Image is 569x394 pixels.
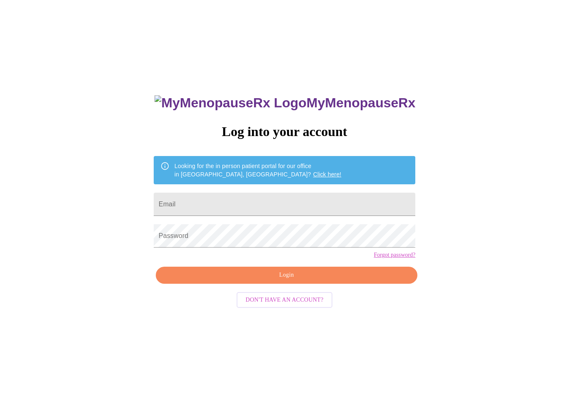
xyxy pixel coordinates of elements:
[246,295,324,305] span: Don't have an account?
[237,292,333,308] button: Don't have an account?
[235,296,335,303] a: Don't have an account?
[374,252,415,258] a: Forgot password?
[155,95,415,111] h3: MyMenopauseRx
[175,159,342,182] div: Looking for the in person patient portal for our office in [GEOGRAPHIC_DATA], [GEOGRAPHIC_DATA]?
[155,95,306,111] img: MyMenopauseRx Logo
[154,124,415,139] h3: Log into your account
[156,267,417,284] button: Login
[165,270,408,280] span: Login
[313,171,342,178] a: Click here!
